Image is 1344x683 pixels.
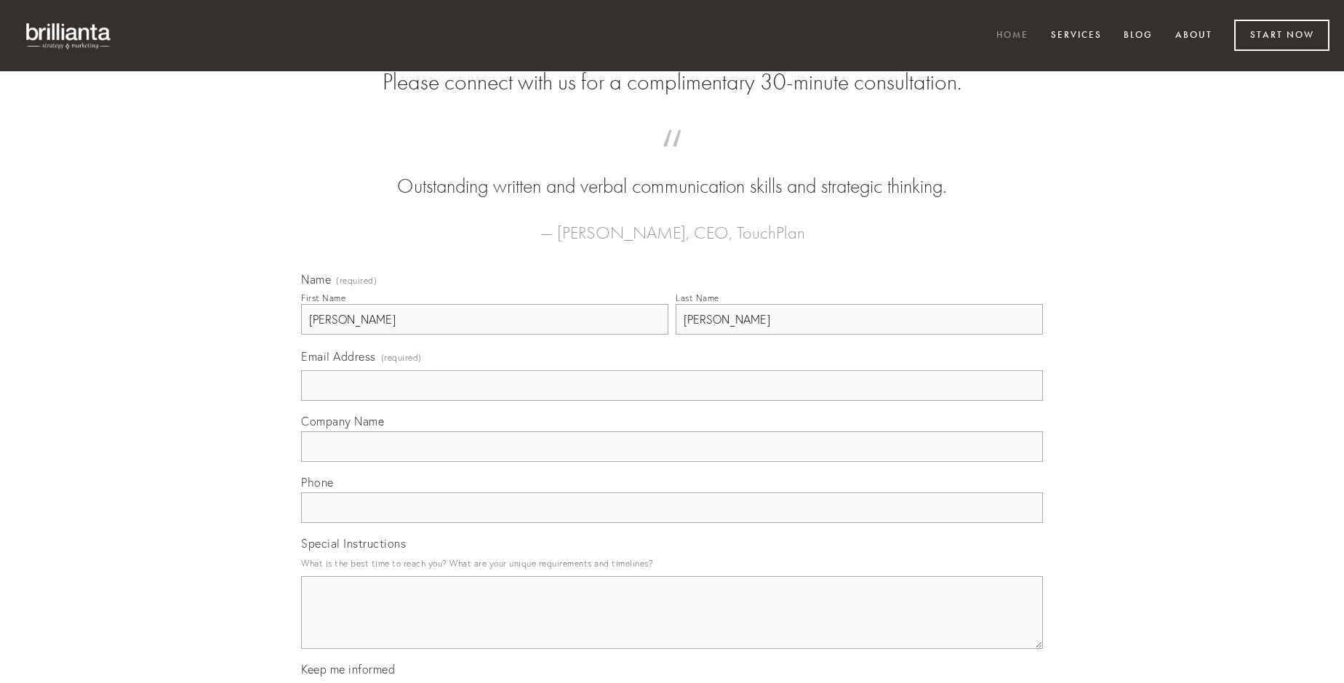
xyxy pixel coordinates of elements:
[15,15,124,57] img: brillianta - research, strategy, marketing
[676,292,719,303] div: Last Name
[301,554,1043,573] p: What is the best time to reach you? What are your unique requirements and timelines?
[324,144,1020,172] span: “
[1234,20,1329,51] a: Start Now
[381,348,422,367] span: (required)
[1041,24,1111,48] a: Services
[301,536,406,551] span: Special Instructions
[987,24,1038,48] a: Home
[324,201,1020,247] figcaption: — [PERSON_NAME], CEO, TouchPlan
[1166,24,1222,48] a: About
[1114,24,1162,48] a: Blog
[301,414,384,428] span: Company Name
[301,292,345,303] div: First Name
[301,475,334,490] span: Phone
[336,276,377,285] span: (required)
[301,349,376,364] span: Email Address
[324,144,1020,201] blockquote: Outstanding written and verbal communication skills and strategic thinking.
[301,662,395,676] span: Keep me informed
[301,272,331,287] span: Name
[301,68,1043,96] h2: Please connect with us for a complimentary 30-minute consultation.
